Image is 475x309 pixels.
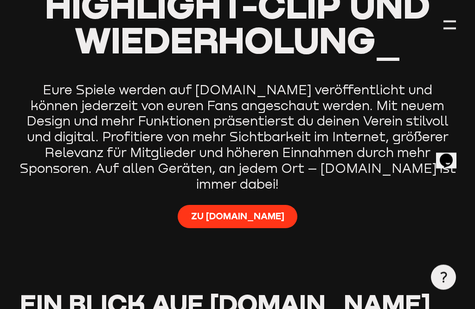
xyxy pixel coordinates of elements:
[191,210,284,223] span: Zu [DOMAIN_NAME]
[436,141,466,169] iframe: chat widget
[178,205,297,228] a: Zu [DOMAIN_NAME]
[19,83,456,193] p: Eure Spiele werden auf [DOMAIN_NAME] veröffentlicht und können jederzeit von euren Fans angeschau...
